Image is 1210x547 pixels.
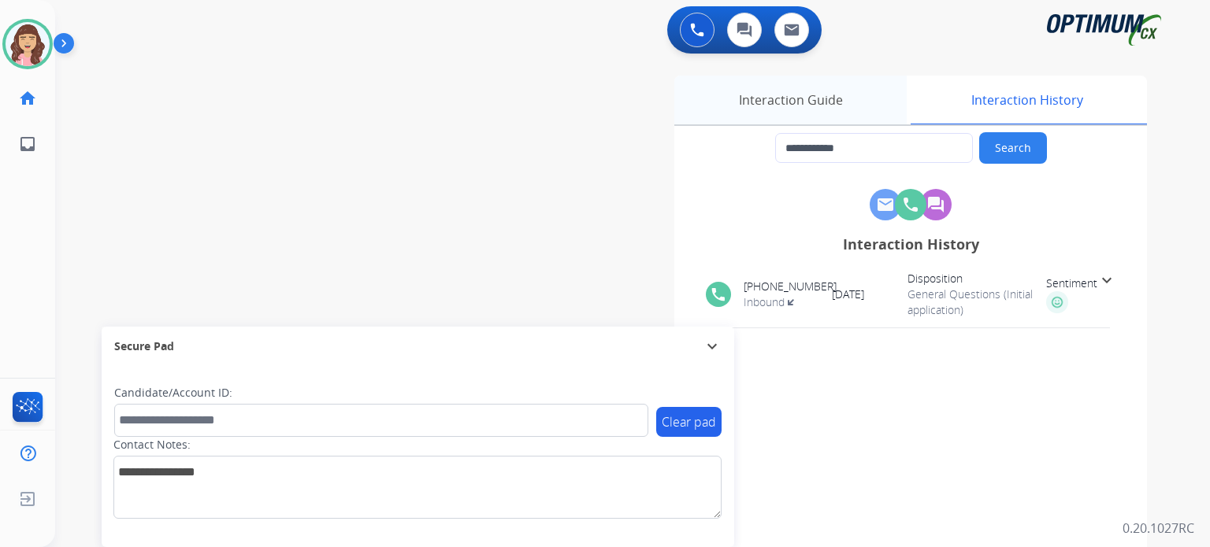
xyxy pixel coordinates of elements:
span: Inbound [744,294,804,310]
mat-icon: expand_more [703,337,722,356]
img: full-happy.png [1046,291,1069,314]
div: Interaction History [907,76,1147,124]
span: [PHONE_NUMBER] [744,279,837,294]
mat-icon: home [18,89,37,108]
span: Secure Pad [114,338,174,354]
span: Sentiment [1046,275,1097,291]
mat-icon: transit_enterexit [785,296,804,309]
span: Disposition [907,271,1046,286]
p: 0.20.1027RC [1123,519,1194,538]
button: Clear pad [656,407,722,437]
mat-icon: expand_more [1097,271,1116,290]
span: General Questions (Initial application) [907,286,1046,318]
mat-icon: inbox [18,135,37,153]
span: [DATE] [832,286,907,302]
img: avatar [6,22,50,66]
label: Candidate/Account ID: [114,385,232,401]
div: Interaction History [700,233,1122,255]
div: Interaction Guide [674,76,907,124]
mat-icon: phone [710,286,727,303]
button: Search [979,132,1047,164]
label: Contact Notes: [113,437,191,453]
